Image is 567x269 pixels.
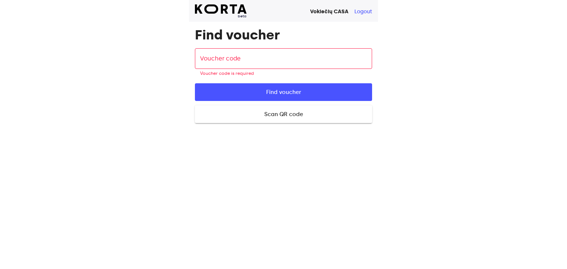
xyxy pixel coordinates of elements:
[195,28,372,42] h1: Find voucher
[354,8,372,15] button: Logout
[195,14,247,19] span: beta
[195,105,372,123] button: Scan QR code
[195,83,372,101] button: Find voucher
[200,70,367,77] p: Voucher code is required
[310,8,348,15] strong: Vokiečių CASA
[195,4,247,14] img: Korta
[207,87,360,97] span: Find voucher
[207,109,360,119] span: Scan QR code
